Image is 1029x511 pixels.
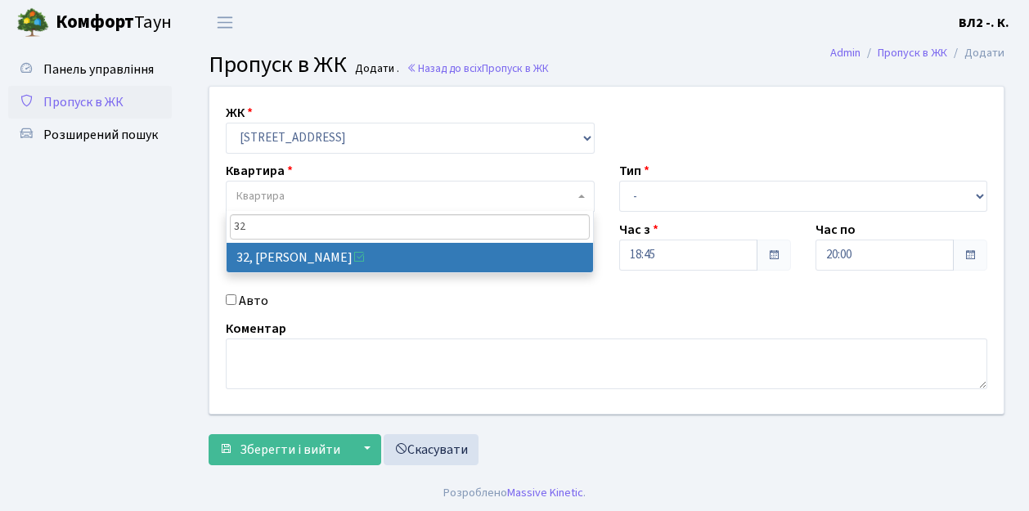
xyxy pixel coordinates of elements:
[209,48,347,81] span: Пропуск в ЖК
[209,434,351,465] button: Зберегти і вийти
[43,61,154,78] span: Панель управління
[507,484,583,501] a: Massive Kinetic
[482,61,549,76] span: Пропуск в ЖК
[226,103,253,123] label: ЖК
[226,161,293,181] label: Квартира
[959,13,1009,33] a: ВЛ2 -. К.
[816,220,856,240] label: Час по
[56,9,172,37] span: Таун
[240,441,340,459] span: Зберегти і вийти
[226,319,286,338] label: Коментар
[830,44,860,61] a: Admin
[878,44,947,61] a: Пропуск в ЖК
[239,291,268,311] label: Авто
[8,86,172,119] a: Пропуск в ЖК
[947,44,1004,62] li: Додати
[407,61,549,76] a: Назад до всіхПропуск в ЖК
[443,484,586,502] div: Розроблено .
[8,53,172,86] a: Панель управління
[227,243,594,272] li: 32, [PERSON_NAME]
[43,126,158,144] span: Розширений пошук
[236,188,285,204] span: Квартира
[352,62,399,76] small: Додати .
[204,9,245,36] button: Переключити навігацію
[43,93,124,111] span: Пропуск в ЖК
[8,119,172,151] a: Розширений пошук
[806,36,1029,70] nav: breadcrumb
[959,14,1009,32] b: ВЛ2 -. К.
[16,7,49,39] img: logo.png
[619,161,649,181] label: Тип
[56,9,134,35] b: Комфорт
[384,434,479,465] a: Скасувати
[619,220,658,240] label: Час з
